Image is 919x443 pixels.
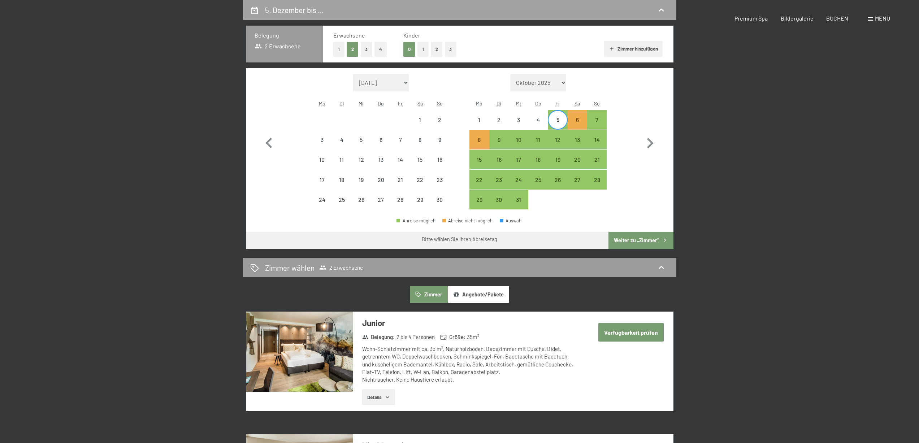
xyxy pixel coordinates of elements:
[509,110,528,130] div: Wed Dec 03 2025
[332,170,351,189] div: Tue Nov 18 2025
[396,333,435,341] span: 2 bis 4 Personen
[509,190,528,209] div: Abreise möglich
[604,41,663,57] button: Zimmer hinzufügen
[411,157,429,175] div: 15
[255,31,314,39] h3: Belegung
[594,100,600,107] abbr: Sonntag
[548,130,567,149] div: Abreise möglich
[587,110,607,130] div: Sun Dec 07 2025
[430,197,448,215] div: 30
[351,170,371,189] div: Wed Nov 19 2025
[549,137,567,155] div: 12
[410,110,430,130] div: Sat Nov 01 2025
[470,157,488,175] div: 15
[391,150,410,169] div: Abreise nicht möglich
[332,150,351,169] div: Tue Nov 11 2025
[568,157,586,175] div: 20
[246,312,353,392] img: mss_renderimg.php
[510,117,528,135] div: 3
[509,150,528,169] div: Abreise möglich
[410,170,430,189] div: Sat Nov 22 2025
[489,110,509,130] div: Tue Dec 02 2025
[528,130,548,149] div: Abreise möglich
[352,197,370,215] div: 26
[333,157,351,175] div: 11
[391,150,410,169] div: Fri Nov 14 2025
[588,157,606,175] div: 21
[333,42,344,57] button: 1
[548,150,567,169] div: Fri Dec 19 2025
[549,117,567,135] div: 5
[568,110,587,130] div: Abreise nicht möglich, da die Mindestaufenthaltsdauer nicht erfüllt wird
[587,150,607,169] div: Abreise möglich
[431,42,443,57] button: 2
[826,15,848,22] a: BUCHEN
[410,286,447,303] button: Zimmer
[410,130,430,149] div: Abreise nicht möglich
[587,110,607,130] div: Abreise möglich
[362,345,577,383] div: Wohn-Schlafzimmer mit ca. 35 m², Naturholzboden, Badezimmer mit Dusche, Bidet, getrenntem WC, Dop...
[529,157,547,175] div: 18
[529,117,547,135] div: 4
[568,117,586,135] div: 6
[528,170,548,189] div: Abreise möglich
[430,137,448,155] div: 9
[734,15,768,22] a: Premium Spa
[430,170,449,189] div: Sun Nov 23 2025
[489,150,509,169] div: Abreise möglich
[333,32,365,39] span: Erwachsene
[467,333,479,341] span: 35 m²
[489,110,509,130] div: Abreise nicht möglich
[548,170,567,189] div: Abreise möglich
[469,130,489,149] div: Mon Dec 08 2025
[411,177,429,195] div: 22
[333,137,351,155] div: 4
[371,150,391,169] div: Thu Nov 13 2025
[430,150,449,169] div: Abreise nicht möglich
[430,117,448,135] div: 2
[598,323,664,342] button: Verfügbarkeit prüfen
[430,177,448,195] div: 23
[640,74,660,210] button: Nächster Monat
[440,333,465,341] strong: Größe :
[489,130,509,149] div: Abreise möglich
[588,177,606,195] div: 28
[509,170,528,189] div: Abreise möglich
[510,137,528,155] div: 10
[529,137,547,155] div: 11
[313,137,331,155] div: 3
[347,42,359,57] button: 2
[410,130,430,149] div: Sat Nov 08 2025
[548,150,567,169] div: Abreise möglich
[371,130,391,149] div: Abreise nicht möglich
[372,177,390,195] div: 20
[411,197,429,215] div: 29
[568,110,587,130] div: Sat Dec 06 2025
[528,170,548,189] div: Thu Dec 25 2025
[362,389,395,405] button: Details
[430,150,449,169] div: Sun Nov 16 2025
[568,177,586,195] div: 27
[411,137,429,155] div: 8
[312,190,332,209] div: Abreise nicht möglich
[469,190,489,209] div: Mon Dec 29 2025
[509,130,528,149] div: Abreise möglich
[410,150,430,169] div: Abreise nicht möglich
[312,130,332,149] div: Mon Nov 03 2025
[371,150,391,169] div: Abreise nicht möglich
[445,42,457,57] button: 3
[312,130,332,149] div: Abreise nicht möglich
[548,110,567,130] div: Fri Dec 05 2025
[351,150,371,169] div: Abreise nicht möglich
[469,130,489,149] div: Abreise nicht möglich, da die Mindestaufenthaltsdauer nicht erfüllt wird
[372,197,390,215] div: 27
[470,177,488,195] div: 22
[448,286,509,303] button: Angebote/Pakete
[568,170,587,189] div: Abreise möglich
[509,150,528,169] div: Wed Dec 17 2025
[362,333,395,341] strong: Belegung :
[312,190,332,209] div: Mon Nov 24 2025
[470,137,488,155] div: 8
[608,232,673,249] button: Weiter zu „Zimmer“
